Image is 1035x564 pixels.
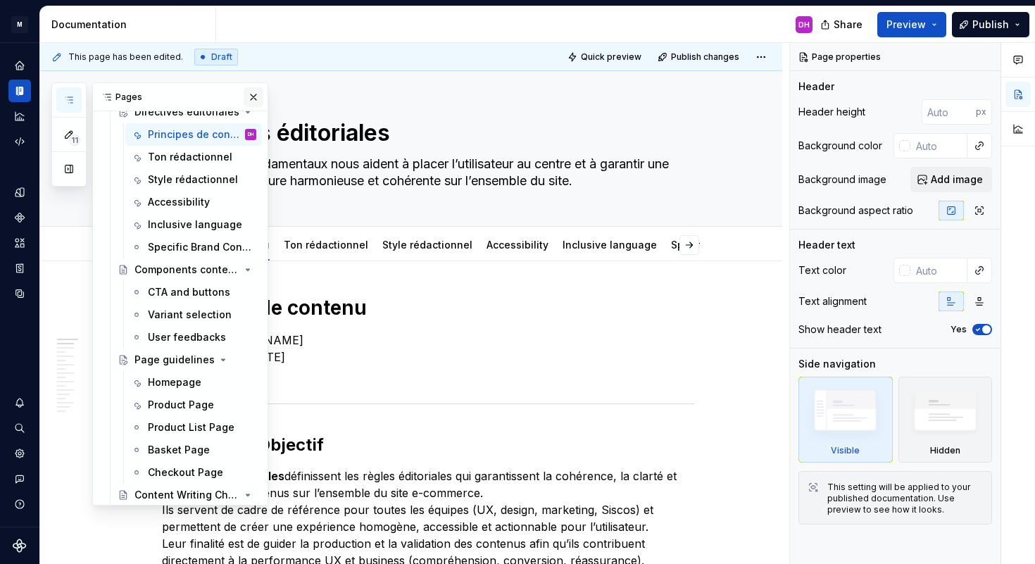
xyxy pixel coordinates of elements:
[930,445,960,456] div: Hidden
[284,239,368,251] a: Ton rédactionnel
[952,12,1029,37] button: Publish
[8,417,31,439] button: Search ⌘K
[148,173,238,187] div: Style rédactionnel
[148,240,253,254] div: Specific Brand Content
[125,191,262,213] a: Accessibility
[13,539,27,553] svg: Supernova Logo
[148,285,230,299] div: CTA and buttons
[653,47,746,67] button: Publish changes
[798,294,867,308] div: Text alignment
[3,9,37,39] button: M
[8,54,31,77] a: Home
[581,51,641,63] span: Quick preview
[8,468,31,490] div: Contact support
[148,398,214,412] div: Product Page
[125,236,262,258] a: Specific Brand Content
[8,282,31,305] a: Data sources
[134,105,239,119] div: Directives éditoriales
[51,18,210,32] div: Documentation
[813,12,872,37] button: Share
[211,51,232,63] span: Draft
[148,465,223,480] div: Checkout Page
[972,18,1009,32] span: Publish
[8,257,31,280] a: Storybook stories
[831,445,860,456] div: Visible
[125,168,262,191] a: Style rédactionnel
[125,394,262,416] a: Product Page
[8,105,31,127] a: Analytics
[481,230,554,259] div: Accessibility
[125,439,262,461] a: Basket Page
[134,263,239,277] div: Components content guidelines
[148,420,234,434] div: Product List Page
[148,308,232,322] div: Variant selection
[112,484,262,506] a: Content Writing Checklists
[112,349,262,371] a: Page guidelines
[148,195,210,209] div: Accessibility
[125,146,262,168] a: Ton rédactionnel
[798,357,876,371] div: Side navigation
[910,133,967,158] input: Auto
[11,16,28,33] div: M
[671,51,739,63] span: Publish changes
[931,173,983,187] span: Add image
[148,218,242,232] div: Inclusive language
[8,442,31,465] a: Settings
[8,80,31,102] a: Documentation
[148,375,201,389] div: Homepage
[665,230,791,259] div: Specific Brand Content
[148,330,226,344] div: User feedbacks
[93,83,268,111] div: Pages
[159,116,691,150] textarea: Directives éditoriales
[248,127,253,142] div: DH
[798,105,865,119] div: Header height
[8,130,31,153] a: Code automation
[671,239,785,251] a: Specific Brand Content
[951,324,967,335] label: Yes
[134,488,239,502] div: Content Writing Checklists
[910,167,992,192] button: Add image
[798,19,810,30] div: DH
[798,238,855,252] div: Header text
[148,150,232,164] div: Ton rédactionnel
[8,181,31,203] div: Design tokens
[134,353,215,367] div: Page guidelines
[69,134,80,146] span: 11
[798,139,882,153] div: Background color
[125,213,262,236] a: Inclusive language
[159,153,691,192] textarea: Ces principes fondamentaux nous aident à placer l’utilisateur au centre et à garantir une expérie...
[8,391,31,414] button: Notifications
[125,371,262,394] a: Homepage
[68,51,183,63] span: This page has been edited.
[8,206,31,229] a: Components
[148,127,242,142] div: Principes de contenu
[382,239,472,251] a: Style rédactionnel
[8,232,31,254] a: Assets
[162,434,694,456] h2: Contexte & Objectif
[563,239,657,251] a: Inclusive language
[922,99,976,125] input: Auto
[976,106,986,118] p: px
[112,258,262,281] a: Components content guidelines
[148,443,210,457] div: Basket Page
[162,295,694,320] h1: Principes de contenu
[125,303,262,326] a: Variant selection
[798,173,886,187] div: Background image
[798,263,846,277] div: Text color
[798,203,913,218] div: Background aspect ratio
[125,281,262,303] a: CTA and buttons
[798,322,882,337] div: Show header text
[886,18,926,32] span: Preview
